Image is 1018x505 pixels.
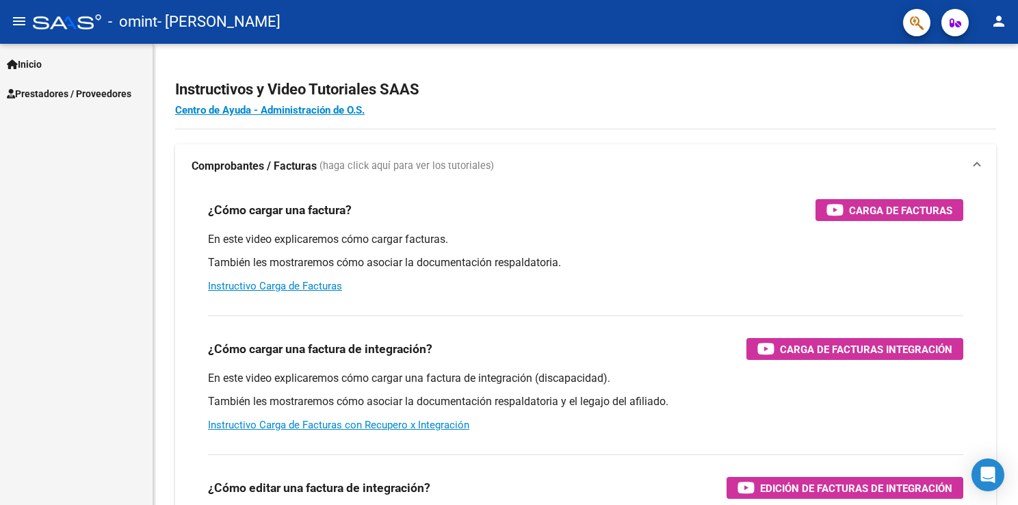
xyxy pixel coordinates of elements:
p: También les mostraremos cómo asociar la documentación respaldatoria. [208,255,963,270]
span: - omint [108,7,157,37]
span: (haga click aquí para ver los tutoriales) [319,159,494,174]
a: Centro de Ayuda - Administración de O.S. [175,104,365,116]
mat-expansion-panel-header: Comprobantes / Facturas (haga click aquí para ver los tutoriales) [175,144,996,188]
h3: ¿Cómo editar una factura de integración? [208,478,430,497]
h3: ¿Cómo cargar una factura de integración? [208,339,432,359]
h3: ¿Cómo cargar una factura? [208,200,352,220]
mat-icon: person [991,13,1007,29]
span: Inicio [7,57,42,72]
button: Edición de Facturas de integración [727,477,963,499]
div: Open Intercom Messenger [971,458,1004,491]
a: Instructivo Carga de Facturas con Recupero x Integración [208,419,469,431]
span: Edición de Facturas de integración [760,480,952,497]
h2: Instructivos y Video Tutoriales SAAS [175,77,996,103]
a: Instructivo Carga de Facturas [208,280,342,292]
p: En este video explicaremos cómo cargar facturas. [208,232,963,247]
span: Prestadores / Proveedores [7,86,131,101]
p: En este video explicaremos cómo cargar una factura de integración (discapacidad). [208,371,963,386]
span: Carga de Facturas [849,202,952,219]
span: - [PERSON_NAME] [157,7,280,37]
button: Carga de Facturas [815,199,963,221]
span: Carga de Facturas Integración [780,341,952,358]
button: Carga de Facturas Integración [746,338,963,360]
p: También les mostraremos cómo asociar la documentación respaldatoria y el legajo del afiliado. [208,394,963,409]
strong: Comprobantes / Facturas [192,159,317,174]
mat-icon: menu [11,13,27,29]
